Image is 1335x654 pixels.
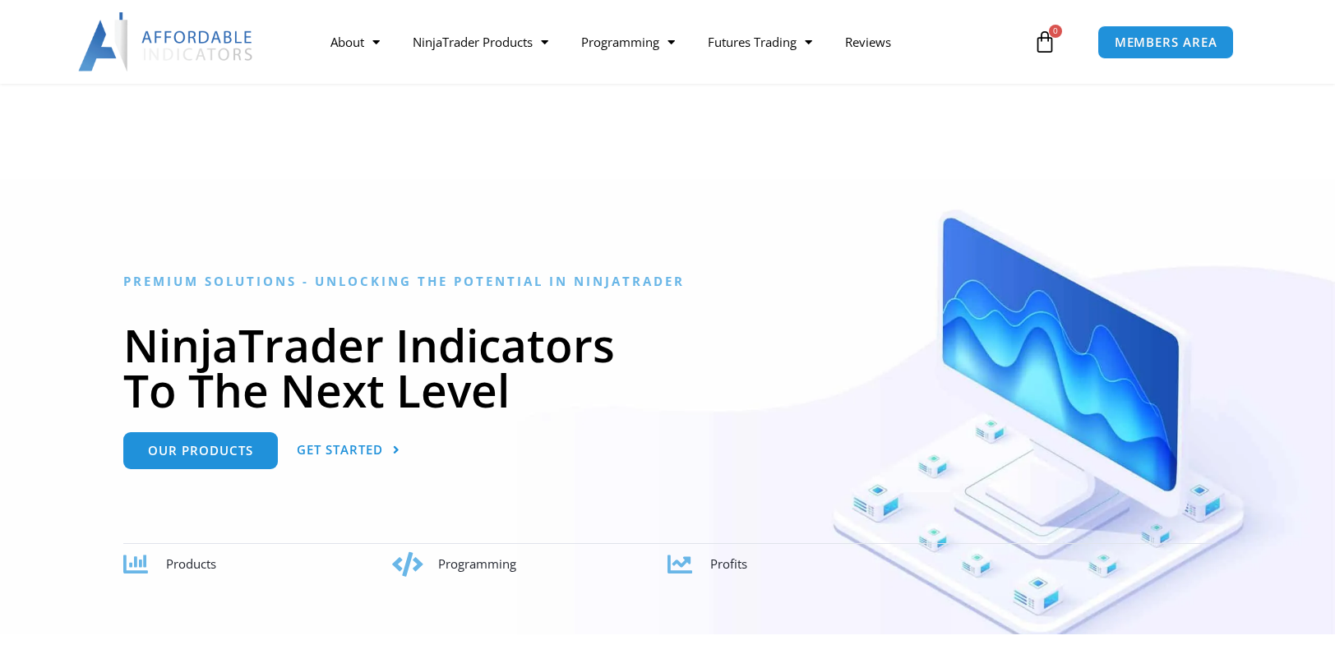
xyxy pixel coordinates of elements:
h6: Premium Solutions - Unlocking the Potential in NinjaTrader [123,274,1213,289]
span: Products [166,555,216,572]
span: Get Started [297,444,383,456]
span: Programming [438,555,516,572]
a: Reviews [829,23,908,61]
img: LogoAI | Affordable Indicators – NinjaTrader [78,12,255,71]
a: NinjaTrader Products [396,23,565,61]
a: MEMBERS AREA [1097,25,1235,59]
a: Our Products [123,432,278,469]
a: Futures Trading [691,23,829,61]
a: Programming [565,23,691,61]
span: 0 [1049,25,1062,38]
span: Profits [710,555,747,572]
span: Our Products [148,444,253,457]
h1: NinjaTrader Indicators To The Next Level [123,322,1213,412]
a: About [314,23,396,61]
a: Get Started [297,432,400,469]
span: MEMBERS AREA [1115,36,1217,48]
a: 0 [1009,18,1081,66]
nav: Menu [314,23,1029,61]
